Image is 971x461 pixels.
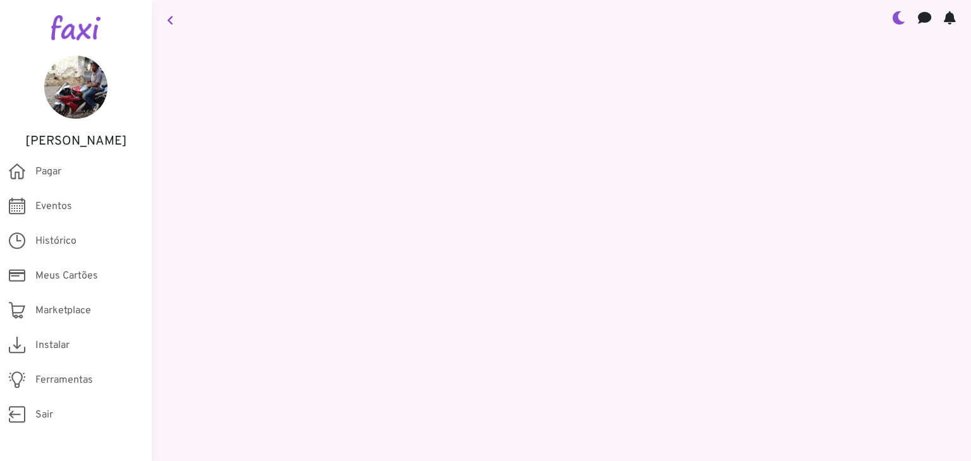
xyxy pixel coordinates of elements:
span: Eventos [35,199,72,214]
span: Sair [35,407,53,422]
span: Ferramentas [35,373,93,388]
h5: [PERSON_NAME] [19,134,133,149]
span: Histórico [35,234,76,249]
span: Instalar [35,338,70,353]
span: Pagar [35,164,61,179]
span: Meus Cartões [35,268,98,284]
span: Marketplace [35,303,91,318]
